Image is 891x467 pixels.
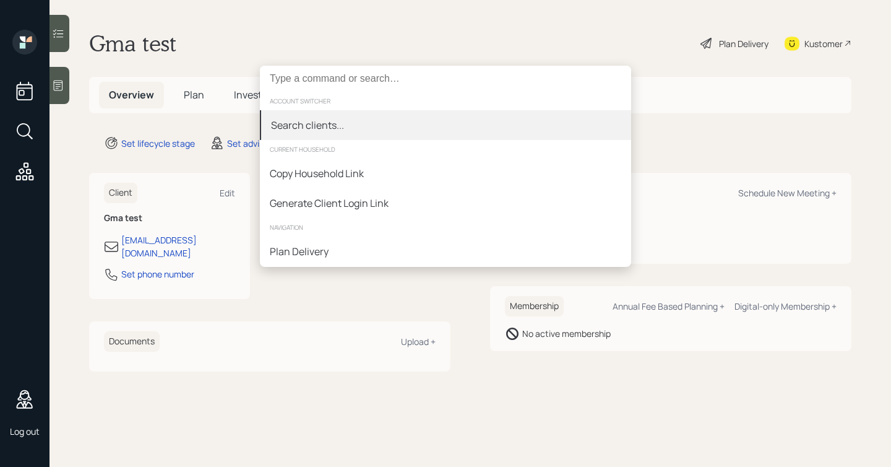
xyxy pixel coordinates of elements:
div: current household [260,140,631,159]
div: Plan Delivery [270,244,329,259]
div: account switcher [260,92,631,110]
input: Type a command or search… [260,66,631,92]
div: Copy Household Link [270,166,364,181]
div: navigation [260,218,631,237]
div: Generate Client Login Link [270,196,389,211]
div: Search clients... [271,118,344,133]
